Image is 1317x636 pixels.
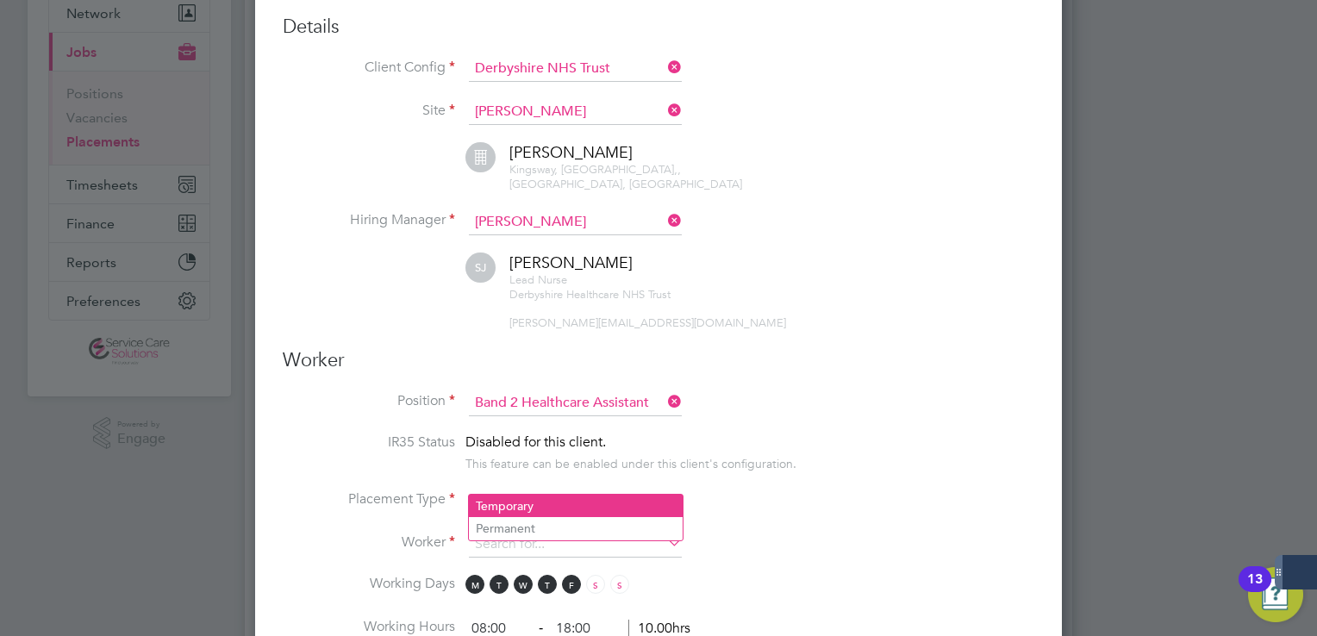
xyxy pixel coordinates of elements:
[490,575,509,594] span: T
[283,15,1034,40] h3: Details
[283,59,455,77] label: Client Config
[610,575,629,594] span: S
[469,56,682,82] input: Search for...
[283,433,455,452] label: IR35 Status
[562,575,581,594] span: F
[465,452,796,471] div: This feature can be enabled under this client's configuration.
[469,390,682,416] input: Search for...
[283,211,455,229] label: Hiring Manager
[509,315,786,330] span: [PERSON_NAME][EMAIL_ADDRESS][DOMAIN_NAME]
[469,495,683,517] li: Temporary
[283,490,455,508] label: Placement Type
[1248,567,1303,622] button: Open Resource Center, 13 new notifications
[283,533,455,552] label: Worker
[465,253,496,283] span: SJ
[469,99,682,125] input: Search for...
[283,575,455,593] label: Working Days
[509,162,742,191] span: Kingsway, [GEOGRAPHIC_DATA],, [GEOGRAPHIC_DATA], [GEOGRAPHIC_DATA]
[469,532,682,558] input: Search for...
[469,489,682,514] input: Select one
[283,102,455,120] label: Site
[514,575,533,594] span: W
[469,209,682,235] input: Search for...
[283,348,1034,373] h3: Worker
[509,142,633,162] span: [PERSON_NAME]
[538,575,557,594] span: T
[283,392,455,410] label: Position
[469,517,683,539] li: Permanent
[465,433,606,451] span: Disabled for this client.
[1247,579,1263,602] div: 13
[283,618,455,636] label: Working Hours
[509,272,567,287] span: Lead Nurse
[509,287,671,302] span: Derbyshire Healthcare NHS Trust
[586,575,605,594] span: S
[509,253,633,272] span: [PERSON_NAME]
[465,575,484,594] span: M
